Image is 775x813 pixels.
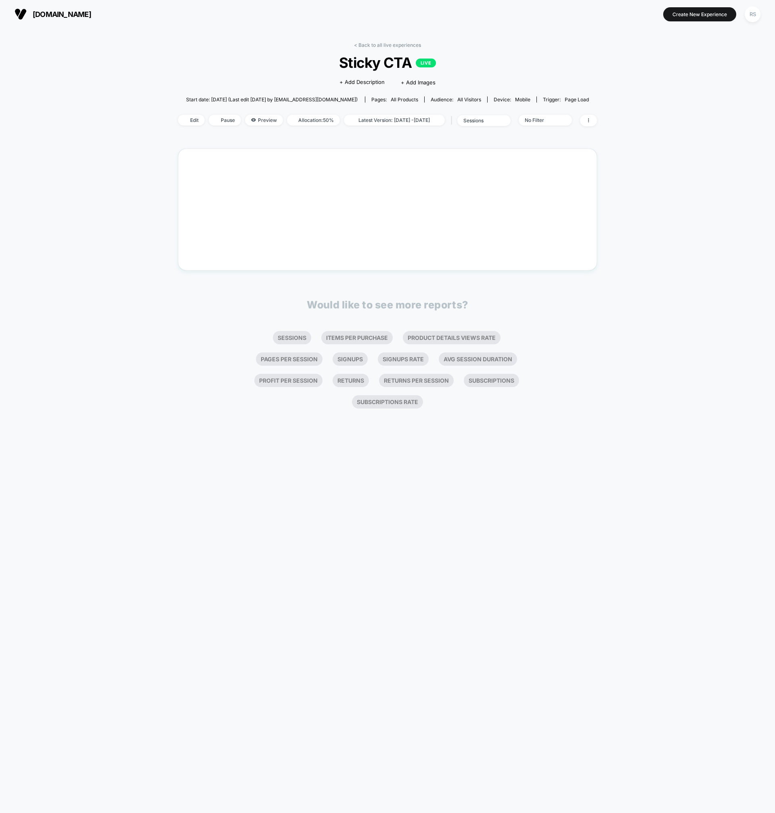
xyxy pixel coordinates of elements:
img: Visually logo [15,8,27,20]
li: Product Details Views Rate [403,331,501,344]
li: Sessions [273,331,311,344]
li: Signups Rate [378,352,429,366]
div: sessions [463,117,496,124]
span: Preview [245,115,283,126]
span: Sticky CTA [199,54,576,71]
p: Would like to see more reports? [307,299,468,311]
li: Signups [333,352,368,366]
span: All Visitors [457,96,481,103]
li: Returns Per Session [379,374,454,387]
span: Page Load [565,96,589,103]
span: + Add Images [401,79,436,86]
li: Returns [333,374,369,387]
button: RS [742,6,763,23]
span: [DOMAIN_NAME] [33,10,91,19]
div: Trigger: [543,96,589,103]
button: [DOMAIN_NAME] [12,8,94,21]
div: Pages: [371,96,418,103]
div: Audience: [431,96,481,103]
div: RS [745,6,760,22]
li: Subscriptions Rate [352,395,423,409]
button: Create New Experience [663,7,736,21]
span: Edit [178,115,205,126]
p: LIVE [416,59,436,67]
li: Pages Per Session [256,352,323,366]
li: Subscriptions [464,374,519,387]
span: Device: [487,96,536,103]
span: + Add Description [339,78,385,86]
div: No Filter [525,117,557,123]
span: | [449,115,457,126]
span: Start date: [DATE] (Last edit [DATE] by [EMAIL_ADDRESS][DOMAIN_NAME]) [186,96,358,103]
li: Profit Per Session [254,374,323,387]
li: Avg Session Duration [439,352,517,366]
li: Items Per Purchase [321,331,393,344]
span: mobile [515,96,530,103]
span: Latest Version: [DATE] - [DATE] [344,115,445,126]
a: < Back to all live experiences [354,42,421,48]
span: Pause [209,115,241,126]
span: all products [391,96,418,103]
span: Allocation: 50% [287,115,340,126]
